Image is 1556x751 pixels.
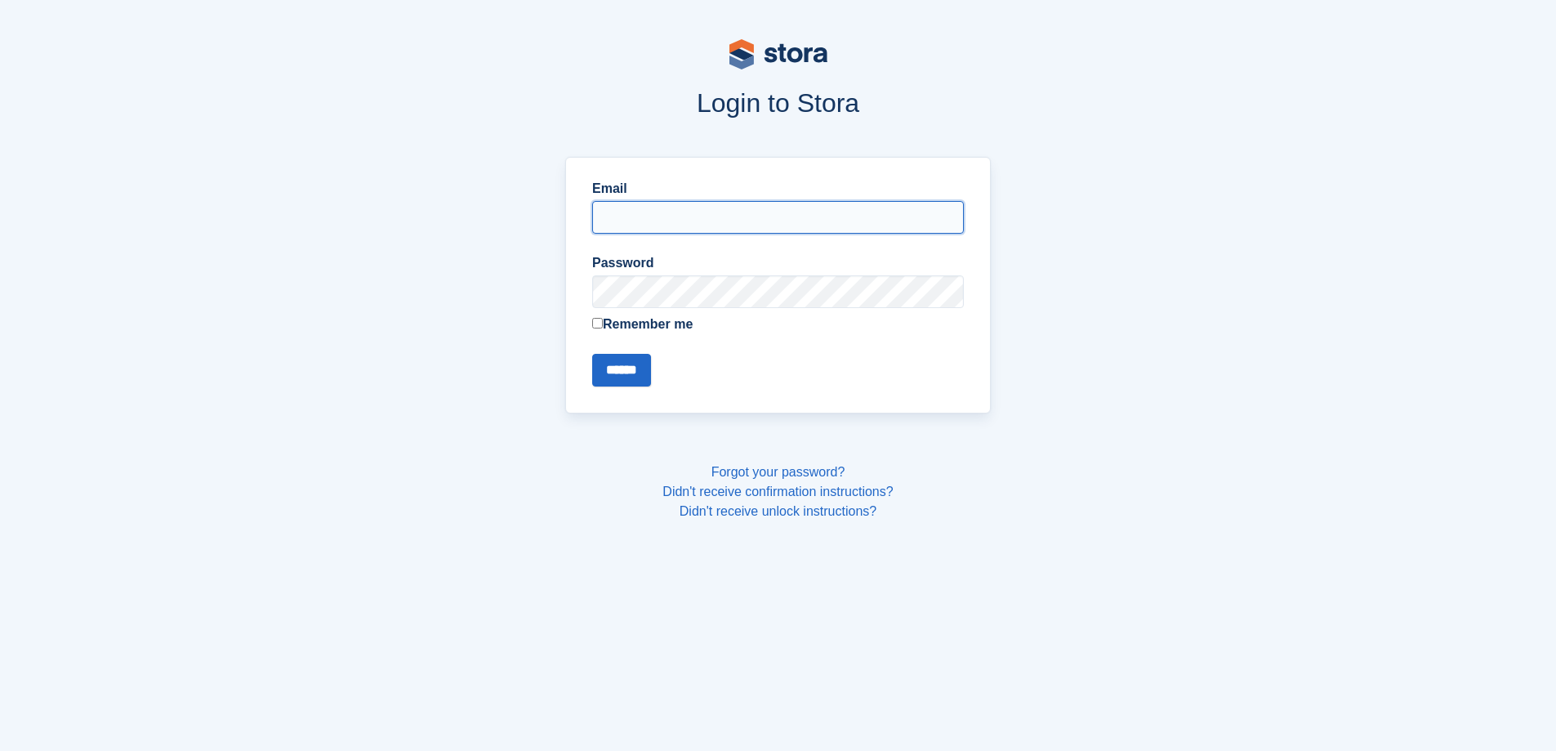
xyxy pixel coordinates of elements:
input: Remember me [592,318,603,329]
a: Forgot your password? [711,465,845,479]
h1: Login to Stora [254,88,1303,118]
img: stora-logo-53a41332b3708ae10de48c4981b4e9114cc0af31d8433b30ea865607fb682f29.svg [729,39,827,69]
label: Password [592,253,964,273]
label: Email [592,179,964,199]
a: Didn't receive unlock instructions? [680,504,876,518]
label: Remember me [592,315,964,334]
a: Didn't receive confirmation instructions? [662,485,893,498]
